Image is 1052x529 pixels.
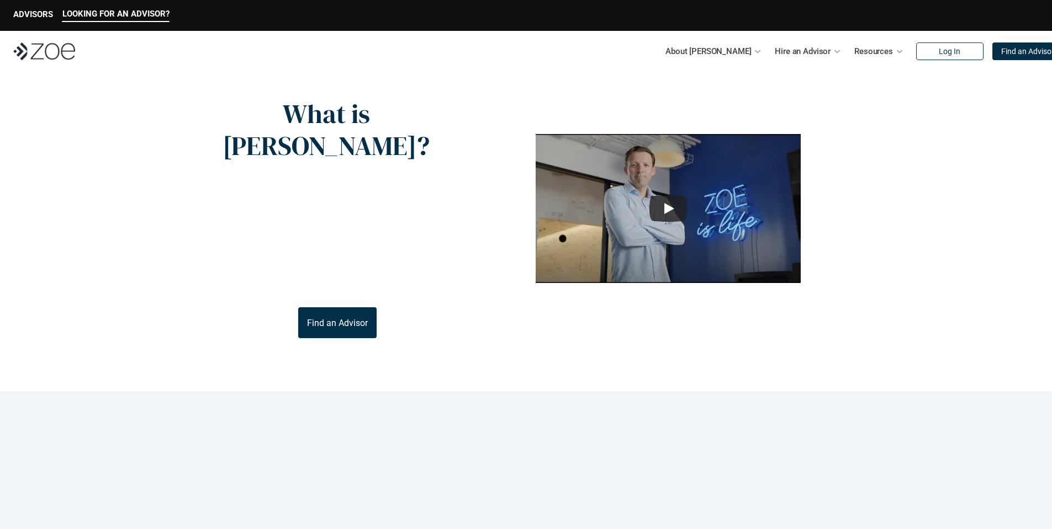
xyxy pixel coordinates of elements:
[665,43,751,60] p: About [PERSON_NAME]
[307,318,368,328] p: Find an Advisor
[775,43,831,60] p: Hire an Advisor
[854,43,893,60] p: Resources
[13,9,53,19] p: ADVISORS
[62,9,170,19] p: LOOKING FOR AN ADVISOR?
[298,307,377,338] a: Find an Advisor
[939,47,960,56] p: Log In
[536,134,801,283] img: sddefault.webp
[195,175,480,228] p: [PERSON_NAME] is the modern wealth platform that allows you to find, hire, and work with vetted i...
[195,98,457,162] p: What is [PERSON_NAME]?
[480,290,858,303] p: This video is not investment advice and should not be relied on for such advice or as a substitut...
[649,195,687,222] button: Play
[916,42,984,60] a: Log In
[195,241,480,294] p: Through [PERSON_NAME]’s platform, you can connect with trusted financial advisors across [GEOGRAP...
